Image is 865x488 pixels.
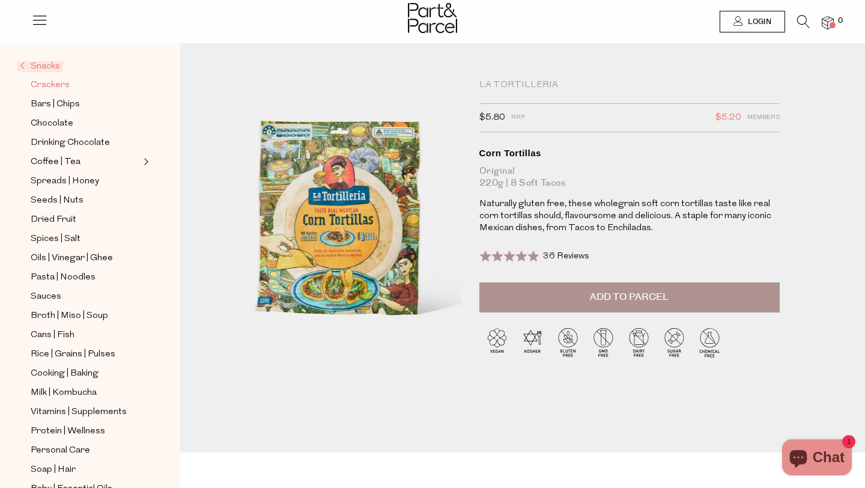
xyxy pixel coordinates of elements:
[17,59,63,72] span: Snacks
[31,135,140,150] a: Drinking Chocolate
[31,231,140,246] a: Spices | Salt
[31,404,140,419] a: Vitamins | Supplements
[31,290,61,304] span: Sauces
[31,270,140,285] a: Pasta | Noodles
[31,347,115,362] span: Rice | Grains | Pulses
[479,325,515,360] img: P_P-ICONS-Live_Bec_V11_Vegan.svg
[31,154,140,169] a: Coffee | Tea
[479,79,780,91] div: La Tortilleria
[31,251,140,266] a: Oils | Vinegar | Ghee
[31,136,110,150] span: Drinking Chocolate
[31,308,140,323] a: Broth | Miso | Soup
[822,16,834,29] a: 0
[657,325,692,360] img: P_P-ICONS-Live_Bec_V11_Sugar_Free.svg
[479,198,780,234] p: Naturally gluten free, these wholegrain soft corn tortillas taste like real corn tortillas should...
[692,325,727,360] img: P_P-ICONS-Live_Bec_V11_Chemical_Free.svg
[590,290,669,304] span: Add to Parcel
[31,97,80,112] span: Bars | Chips
[31,174,140,189] a: Spreads | Honey
[511,110,525,126] span: RRP
[479,147,780,159] div: Corn Tortillas
[31,367,99,381] span: Cooking | Baking
[586,325,621,360] img: P_P-ICONS-Live_Bec_V11_GMO_Free.svg
[31,116,140,131] a: Chocolate
[621,325,657,360] img: P_P-ICONS-Live_Bec_V11_Dairy_Free.svg
[408,3,457,33] img: Part&Parcel
[31,309,108,323] span: Broth | Miso | Soup
[550,325,586,360] img: P_P-ICONS-Live_Bec_V11_Gluten_Free.svg
[31,385,140,400] a: Milk | Kombucha
[31,212,140,227] a: Dried Fruit
[31,443,140,458] a: Personal Care
[216,79,461,368] img: Corn Tortillas
[31,405,127,419] span: Vitamins | Supplements
[31,174,99,189] span: Spreads | Honey
[20,59,140,73] a: Snacks
[31,386,97,400] span: Milk | Kombucha
[31,424,105,439] span: Protein | Wellness
[31,251,113,266] span: Oils | Vinegar | Ghee
[479,282,780,313] button: Add to Parcel
[31,97,140,112] a: Bars | Chips
[31,444,90,458] span: Personal Care
[31,289,140,304] a: Sauces
[715,110,741,126] span: $5.20
[31,328,140,343] a: Cans | Fish
[31,78,70,93] span: Crackers
[31,347,140,362] a: Rice | Grains | Pulses
[31,462,140,477] a: Soap | Hair
[31,463,76,477] span: Soap | Hair
[31,232,80,246] span: Spices | Salt
[31,328,74,343] span: Cans | Fish
[31,155,80,169] span: Coffee | Tea
[720,11,785,32] a: Login
[515,325,550,360] img: P_P-ICONS-Live_Bec_V11_Kosher.svg
[745,17,771,27] span: Login
[141,154,149,169] button: Expand/Collapse Coffee | Tea
[778,439,855,478] inbox-online-store-chat: Shopify online store chat
[31,424,140,439] a: Protein | Wellness
[31,270,96,285] span: Pasta | Noodles
[835,16,846,26] span: 0
[31,194,83,208] span: Seeds | Nuts
[31,78,140,93] a: Crackers
[543,252,589,261] span: 36 Reviews
[31,366,140,381] a: Cooking | Baking
[747,110,780,126] span: Members
[31,117,73,131] span: Chocolate
[31,213,76,227] span: Dried Fruit
[479,110,505,126] span: $5.80
[479,165,780,189] div: Original 220g | 8 Soft Tacos
[31,193,140,208] a: Seeds | Nuts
